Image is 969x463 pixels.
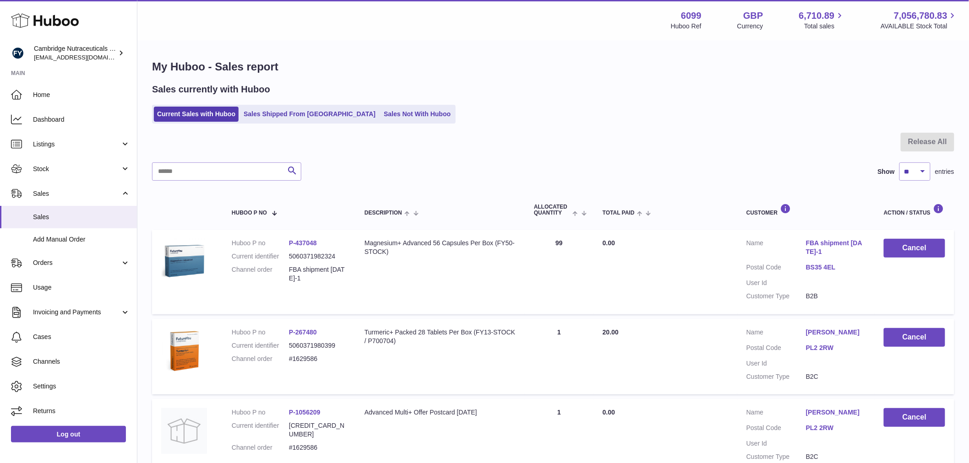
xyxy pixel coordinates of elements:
[33,140,120,149] span: Listings
[152,83,270,96] h2: Sales currently with Huboo
[289,421,346,439] dd: [CREDIT_CARD_NUMBER]
[365,239,516,256] div: Magnesium+ Advanced 56 Capsules Per Box (FY50-STOCK)
[806,408,866,417] a: [PERSON_NAME]
[232,408,289,417] dt: Huboo P no
[34,54,135,61] span: [EMAIL_ADDRESS][DOMAIN_NAME]
[289,239,317,247] a: P-437048
[881,22,958,31] span: AVAILABLE Stock Total
[365,210,402,216] span: Description
[33,115,130,124] span: Dashboard
[884,239,945,258] button: Cancel
[232,328,289,337] dt: Huboo P no
[799,10,835,22] span: 6,710.89
[525,230,593,314] td: 99
[603,239,615,247] span: 0.00
[33,235,130,244] span: Add Manual Order
[289,341,346,350] dd: 5060371980399
[603,409,615,416] span: 0.00
[746,439,806,448] dt: User Id
[240,107,379,122] a: Sales Shipped From [GEOGRAPHIC_DATA]
[33,165,120,173] span: Stock
[878,167,895,176] label: Show
[232,239,289,248] dt: Huboo P no
[33,258,120,267] span: Orders
[161,328,207,374] img: 60991619191506.png
[804,22,845,31] span: Total sales
[381,107,454,122] a: Sales Not With Huboo
[33,357,130,366] span: Channels
[33,407,130,415] span: Returns
[806,372,866,381] dd: B2C
[746,239,806,258] dt: Name
[881,10,958,31] a: 7,056,780.83 AVAILABLE Stock Total
[806,292,866,301] dd: B2B
[365,408,516,417] div: Advanced Multi+ Offer Postcard [DATE]
[884,204,945,216] div: Action / Status
[232,252,289,261] dt: Current identifier
[603,328,619,336] span: 20.00
[746,344,806,355] dt: Postal Code
[33,382,130,391] span: Settings
[671,22,702,31] div: Huboo Ref
[806,344,866,352] a: PL2 2RW
[33,308,120,317] span: Invoicing and Payments
[746,372,806,381] dt: Customer Type
[161,408,207,454] img: no-photo.jpg
[289,252,346,261] dd: 5060371982324
[232,265,289,283] dt: Channel order
[806,328,866,337] a: [PERSON_NAME]
[746,279,806,287] dt: User Id
[154,107,239,122] a: Current Sales with Huboo
[534,204,570,216] span: ALLOCATED Quantity
[34,44,116,62] div: Cambridge Nutraceuticals Ltd
[894,10,947,22] span: 7,056,780.83
[289,265,346,283] dd: FBA shipment [DATE]-1
[746,408,806,419] dt: Name
[33,189,120,198] span: Sales
[289,409,321,416] a: P-1056209
[289,328,317,336] a: P-267480
[365,328,516,345] div: Turmeric+ Packed 28 Tablets Per Box (FY13-STOCK / P700704)
[11,426,126,442] a: Log out
[525,319,593,395] td: 1
[681,10,702,22] strong: 6099
[232,355,289,363] dt: Channel order
[232,421,289,439] dt: Current identifier
[289,355,346,363] dd: #1629586
[289,443,346,452] dd: #1629586
[11,46,25,60] img: internalAdmin-6099@internal.huboo.com
[33,333,130,341] span: Cases
[806,239,866,256] a: FBA shipment [DATE]-1
[232,210,267,216] span: Huboo P no
[799,10,845,31] a: 6,710.89 Total sales
[33,283,130,292] span: Usage
[232,443,289,452] dt: Channel order
[737,22,763,31] div: Currency
[884,408,945,427] button: Cancel
[806,452,866,461] dd: B2C
[746,452,806,461] dt: Customer Type
[884,328,945,347] button: Cancel
[746,292,806,301] dt: Customer Type
[746,204,866,216] div: Customer
[806,263,866,272] a: BS35 4EL
[806,424,866,432] a: PL2 2RW
[746,424,806,435] dt: Postal Code
[232,341,289,350] dt: Current identifier
[161,239,207,285] img: 60991720007148.jpg
[935,167,954,176] span: entries
[33,213,130,221] span: Sales
[603,210,635,216] span: Total paid
[152,59,954,74] h1: My Huboo - Sales report
[33,91,130,99] span: Home
[746,359,806,368] dt: User Id
[746,263,806,274] dt: Postal Code
[746,328,806,339] dt: Name
[743,10,763,22] strong: GBP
